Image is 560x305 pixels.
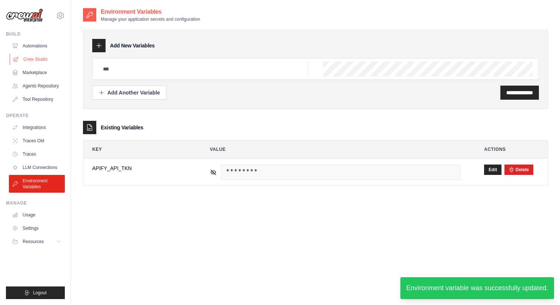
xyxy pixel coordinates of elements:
button: Add Another Variable [92,86,166,100]
th: Value [201,140,470,158]
div: Manage [6,200,65,206]
div: Environment variable was successfully updated. [400,277,554,299]
img: Logo [6,9,43,23]
a: Marketplace [9,67,65,79]
a: Settings [9,222,65,234]
a: Crew Studio [10,53,66,65]
div: Add Another Variable [99,89,160,96]
p: Manage your application secrets and configuration [101,16,200,22]
a: Integrations [9,122,65,133]
a: Automations [9,40,65,52]
th: Actions [475,140,548,158]
button: Logout [6,286,65,299]
th: Key [83,140,195,158]
div: Build [6,31,65,37]
a: Traces [9,148,65,160]
span: Resources [23,239,44,245]
button: Edit [484,165,501,175]
button: Delete [509,167,529,173]
a: Tool Repository [9,93,65,105]
span: Logout [33,290,47,296]
a: Agents Repository [9,80,65,92]
a: Usage [9,209,65,221]
a: Environment Variables [9,175,65,193]
span: APIFY_API_TKN [92,165,186,172]
button: Resources [9,236,65,248]
h3: Add New Variables [110,42,155,49]
a: Traces Old [9,135,65,147]
div: Operate [6,113,65,119]
h2: Environment Variables [101,7,200,16]
h3: Existing Variables [101,124,143,131]
a: LLM Connections [9,162,65,173]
